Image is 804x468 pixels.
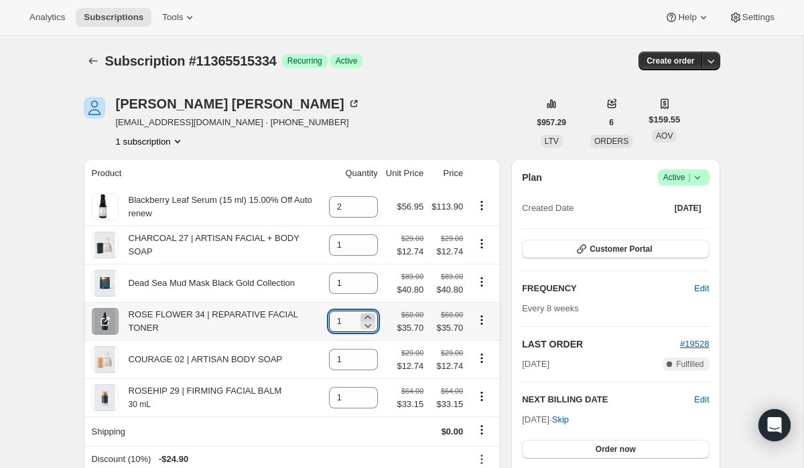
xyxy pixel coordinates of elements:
[397,321,423,335] span: $35.70
[382,159,427,188] th: Unit Price
[29,12,65,23] span: Analytics
[609,117,614,128] span: 6
[401,272,423,281] small: $89.00
[84,159,325,188] th: Product
[656,131,673,141] span: AOV
[401,311,423,319] small: $60.00
[688,172,690,183] span: |
[431,245,463,258] span: $12.74
[441,387,463,395] small: $64.00
[742,12,775,23] span: Settings
[441,272,463,281] small: $89.00
[471,422,492,437] button: Shipping actions
[442,426,464,437] span: $0.00
[471,275,492,289] button: Product actions
[758,409,791,441] div: Open Intercom Messenger
[431,202,463,212] span: $113.90
[84,97,105,119] span: Sharon leynes
[397,245,423,258] span: $12.74
[441,349,463,357] small: $29.00
[287,56,322,66] span: Recurring
[336,56,358,66] span: Active
[680,339,709,349] a: #19528
[649,113,680,127] span: $159.55
[431,321,463,335] span: $35.70
[522,337,680,351] h2: LAST ORDER
[639,52,702,70] button: Create order
[647,56,694,66] span: Create order
[675,203,701,214] span: [DATE]
[119,277,295,290] div: Dead Sea Mud Mask Black Gold Collection
[431,398,463,411] span: $33.15
[401,349,423,357] small: $29.00
[471,351,492,366] button: Product actions
[471,313,492,327] button: Product actions
[397,202,423,212] span: $56.95
[76,8,151,27] button: Subscriptions
[522,240,709,258] button: Customer Portal
[431,360,463,373] span: $12.74
[663,171,704,184] span: Active
[159,453,188,466] span: - $24.90
[686,278,717,299] button: Edit
[401,234,423,242] small: $29.00
[667,199,710,218] button: [DATE]
[694,282,709,295] span: Edit
[590,244,652,254] span: Customer Portal
[657,8,718,27] button: Help
[129,400,151,409] small: 30 mL
[119,232,321,258] div: CHARCOAL 27 | ARTISAN FACIAL + BODY SOAP
[119,193,321,220] div: Blackberry Leaf Serum (15 ml) 15.00% Off Auto renew
[471,389,492,404] button: Product actions
[529,113,574,132] button: $957.29
[116,116,360,129] span: [EMAIL_ADDRESS][DOMAIN_NAME] · [PHONE_NUMBER]
[441,234,463,242] small: $29.00
[522,303,579,313] span: Every 8 weeks
[596,444,636,455] span: Order now
[522,393,694,406] h2: NEXT BILLING DATE
[544,409,577,431] button: Skip
[116,135,184,148] button: Product actions
[522,440,709,459] button: Order now
[522,171,542,184] h2: Plan
[21,8,73,27] button: Analytics
[154,8,204,27] button: Tools
[116,97,360,110] div: [PERSON_NAME] [PERSON_NAME]
[522,414,569,424] span: [DATE] ·
[397,360,423,373] span: $12.74
[325,159,382,188] th: Quantity
[721,8,783,27] button: Settings
[92,453,464,466] div: Discount (10%)
[601,113,622,132] button: 6
[119,308,321,335] div: ROSE FLOWER 34 | REPARATIVE FACIAL TONER
[594,137,628,146] span: ORDERS
[84,416,325,446] th: Shipping
[537,117,566,128] span: $957.29
[119,384,282,411] div: ROSEHIP 29 | FIRMING FACIAL BALM
[84,52,103,70] button: Subscriptions
[397,398,423,411] span: $33.15
[471,198,492,213] button: Product actions
[694,393,709,406] button: Edit
[680,337,709,351] button: #19528
[676,359,703,370] span: Fulfilled
[545,137,559,146] span: LTV
[431,283,463,297] span: $40.80
[522,358,549,371] span: [DATE]
[105,54,277,68] span: Subscription #11365515334
[427,159,467,188] th: Price
[522,282,694,295] h2: FREQUENCY
[441,311,463,319] small: $60.00
[119,353,283,366] div: COURAGE 02 | ARTISAN BODY SOAP
[92,193,119,220] img: product img
[397,283,423,297] span: $40.80
[552,413,569,426] span: Skip
[522,202,574,215] span: Created Date
[162,12,183,23] span: Tools
[678,12,696,23] span: Help
[401,387,423,395] small: $64.00
[84,12,143,23] span: Subscriptions
[471,236,492,251] button: Product actions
